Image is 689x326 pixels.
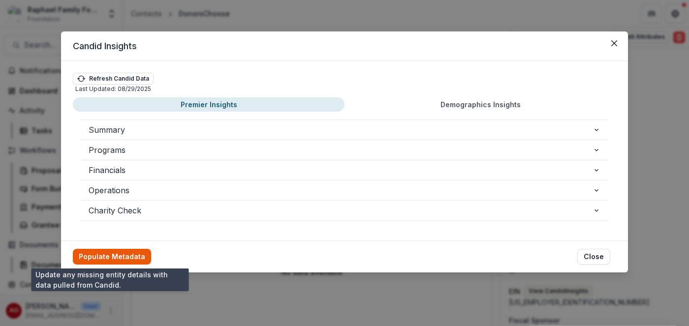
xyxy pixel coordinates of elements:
[73,73,154,85] button: Refresh Candid Data
[73,97,344,112] button: Premier Insights
[577,249,610,265] button: Close
[81,160,608,180] button: Financials
[89,124,593,136] span: Summary
[89,184,593,196] span: Operations
[89,164,593,176] span: Financials
[81,120,608,140] button: Summary
[606,35,622,51] button: Close
[81,180,608,200] button: Operations
[89,205,593,216] span: Charity Check
[75,85,151,93] p: Last Updated: 08/29/2025
[81,140,608,160] button: Programs
[344,97,616,112] button: Demographics Insights
[89,144,593,156] span: Programs
[61,31,628,61] header: Candid Insights
[81,201,608,220] button: Charity Check
[73,249,151,265] button: Populate Metadata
